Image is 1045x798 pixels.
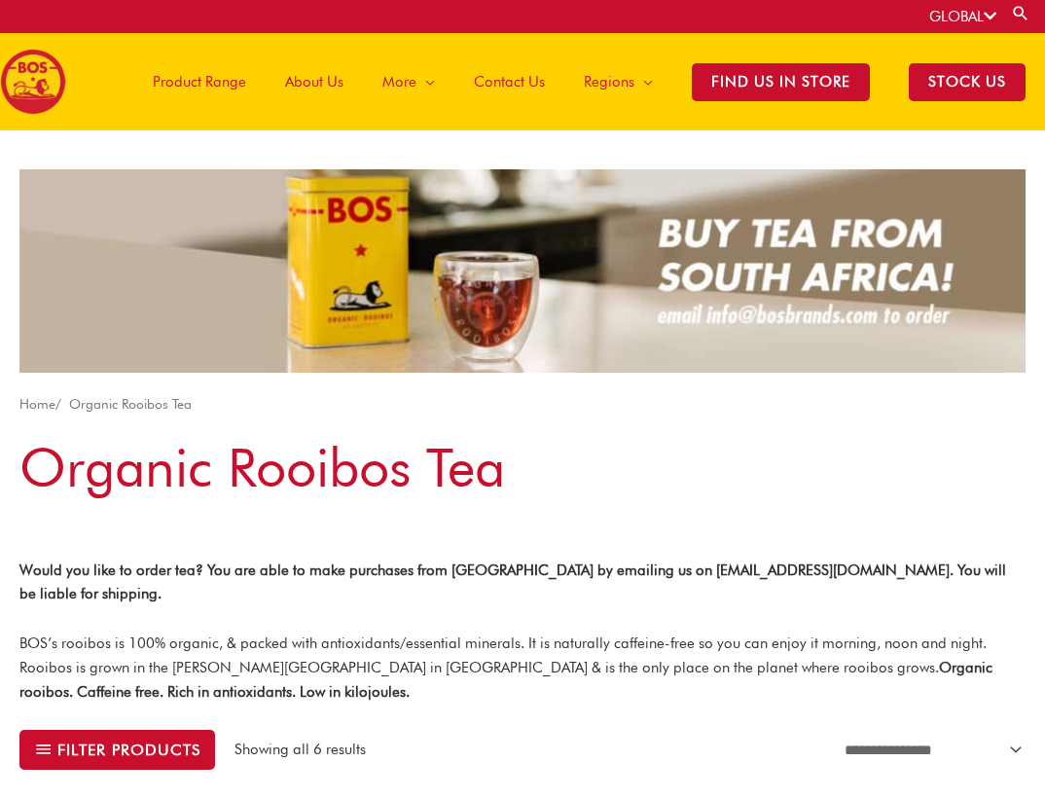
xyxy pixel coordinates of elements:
[564,33,672,130] a: Regions
[672,33,889,130] a: Find Us in Store
[19,730,215,771] button: Filter products
[474,53,545,111] span: Contact Us
[584,53,634,111] span: Regions
[889,33,1045,130] a: STOCK US
[1011,4,1030,22] a: Search button
[285,53,343,111] span: About Us
[833,731,1026,769] select: Shop order
[119,33,1045,130] nav: Site Navigation
[153,53,246,111] span: Product Range
[19,396,55,412] a: Home
[133,33,266,130] a: Product Range
[266,33,363,130] a: About Us
[234,739,366,761] p: Showing all 6 results
[19,392,1026,417] nav: Breadcrumb
[19,632,1026,704] p: BOS’s rooibos is 100% organic, & packed with antioxidants/essential minerals. It is naturally caf...
[929,8,996,25] a: GLOBAL
[363,33,454,130] a: More
[382,53,416,111] span: More
[57,743,200,757] span: Filter products
[19,562,1006,603] strong: Would you like to order tea? You are able to make purchases from [GEOGRAPHIC_DATA] by emailing us...
[19,659,992,701] strong: Organic rooibos. Caffeine free. Rich in antioxidants. Low in kilojoules.
[454,33,564,130] a: Contact Us
[692,63,870,101] span: Find Us in Store
[909,63,1026,101] span: STOCK US
[19,430,1026,505] h1: Organic Rooibos Tea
